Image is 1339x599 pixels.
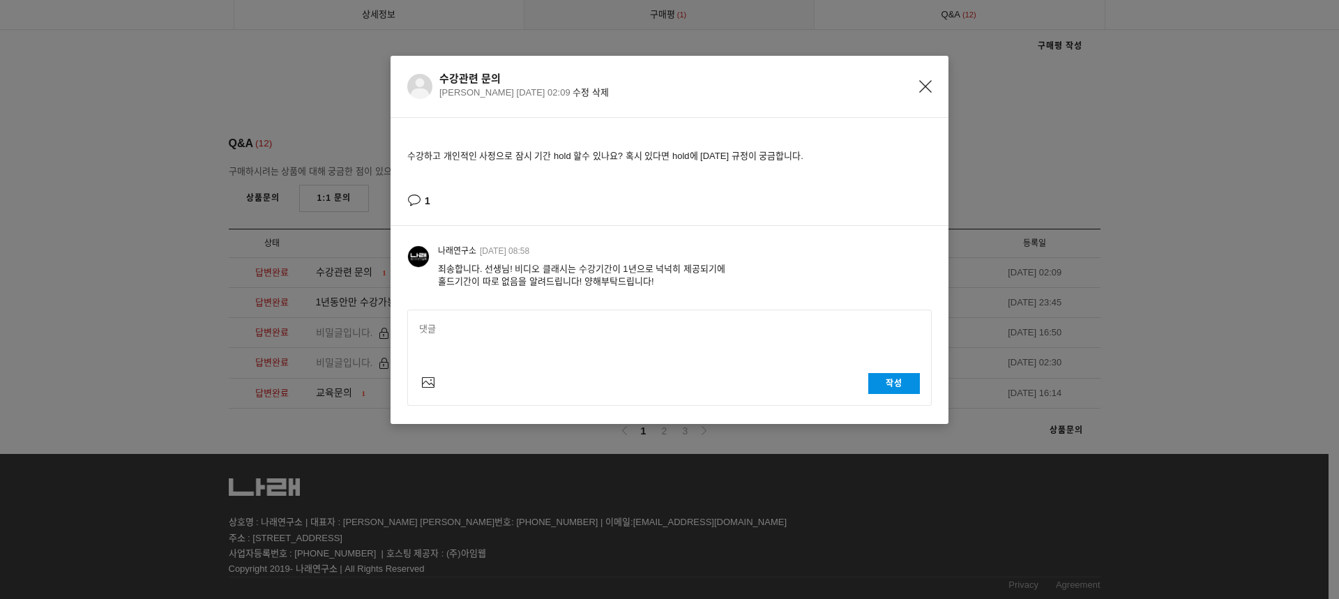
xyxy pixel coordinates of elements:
[425,195,431,206] em: 1
[573,87,589,98] a: 수정
[480,246,529,256] span: [DATE] 08:58
[592,87,609,98] a: 삭제
[439,85,514,100] span: [PERSON_NAME]
[407,74,432,99] img: default_profile.png
[517,85,570,100] span: [DATE] 02:09
[439,73,501,85] h5: 수강관련 문의
[438,263,926,288] div: 죄송합니다. 선생님! 비디오 클래시는 수강기간이 1년으로 넉넉히 제공되기에 홀드기간이 따로 없음을 알려드립니다! 양해부탁드립니다!
[868,373,920,394] a: 작성
[407,149,932,164] p: 수강하고 개인적인 사정으로 잠시 기간 hold 할수 있나요? 혹시 있다면 hold에 [DATE] 규정이 궁금합니다.
[438,245,529,257] div: 나래연구소
[407,245,430,268] img: bfa06bfc0daad.png
[919,77,932,93] button: Close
